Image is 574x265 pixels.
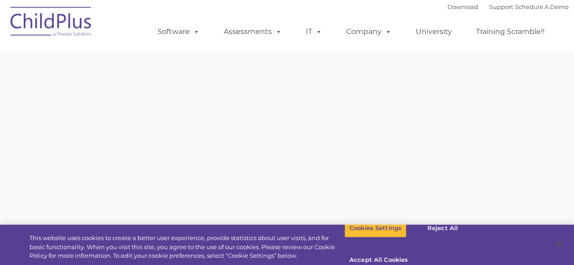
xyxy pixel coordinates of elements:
[467,23,554,41] a: Training Scramble!!
[6,0,97,46] img: ChildPlus by Procare Solutions
[337,23,401,41] a: Company
[297,23,331,41] a: IT
[414,219,471,238] button: Reject All
[148,23,209,41] a: Software
[29,234,344,260] div: This website uses cookies to create a better user experience, provide statistics about user visit...
[407,23,461,41] a: University
[215,23,291,41] a: Assessments
[549,234,569,254] button: Close
[447,3,478,10] a: Download
[344,219,407,238] button: Cookies Settings
[489,3,513,10] a: Support
[515,3,569,10] a: Schedule A Demo
[447,3,569,10] font: |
